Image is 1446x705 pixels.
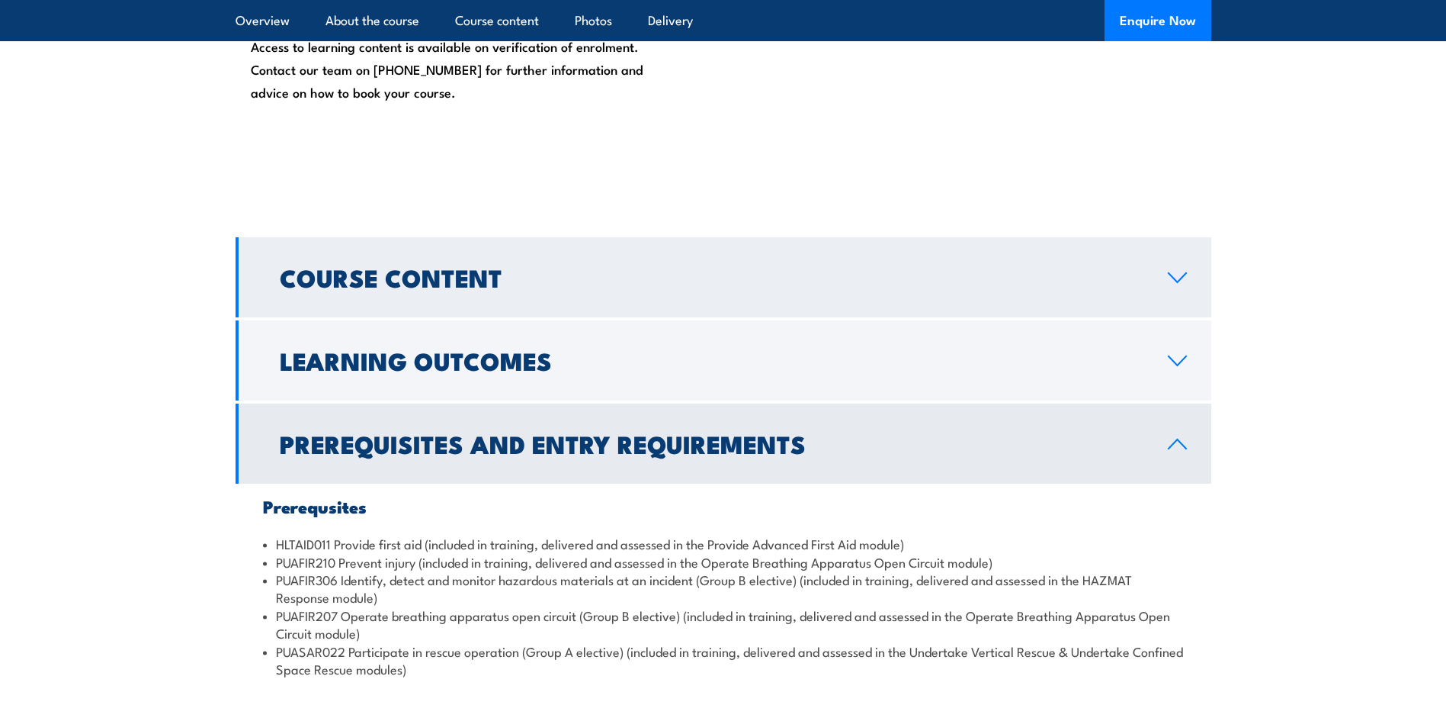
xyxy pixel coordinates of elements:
a: Course Content [236,237,1211,317]
li: PUAFIR306 Identify, detect and monitor hazardous materials at an incident (Group B elective) (inc... [263,571,1184,607]
h2: Prerequisites and Entry Requirements [280,433,1143,454]
h2: Course Content [280,266,1143,288]
li: PUASAR022 Participate in rescue operation (Group A elective) (included in training, delivered and... [263,642,1184,678]
a: Prerequisites and Entry Requirements [236,404,1211,484]
li: PUAFIR207 Operate breathing apparatus open circuit (Group B elective) (included in training, deli... [263,607,1184,642]
h3: Prerequsites [263,497,1184,515]
h2: Learning Outcomes [280,349,1143,371]
li: PUAFIR210 Prevent injury (included in training, delivered and assessed in the Operate Breathing A... [263,553,1184,571]
li: HLTAID011 Provide first aid (included in training, delivered and assessed in the Provide Advanced... [263,535,1184,552]
a: Learning Outcomes [236,320,1211,401]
